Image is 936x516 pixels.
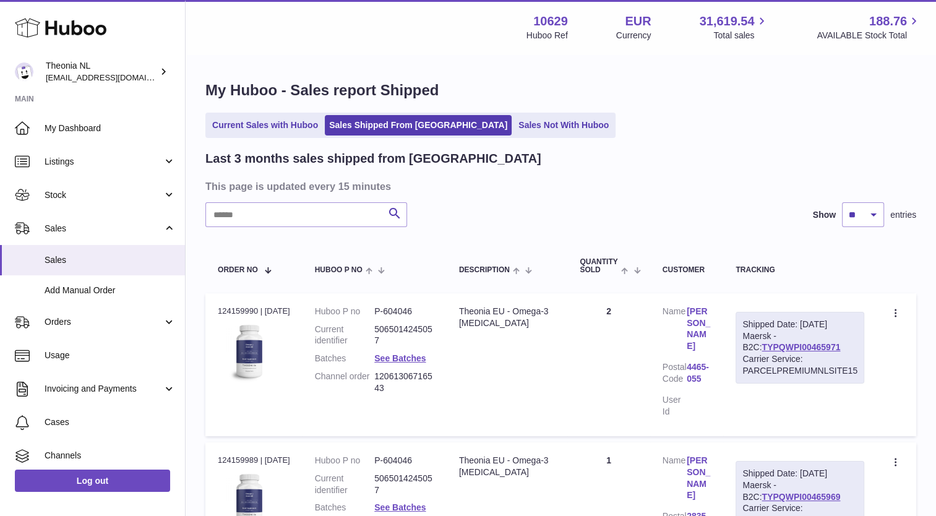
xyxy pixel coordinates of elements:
span: Stock [45,189,163,201]
div: Maersk - B2C: [736,312,864,384]
div: Tracking [736,266,864,274]
td: 2 [567,293,650,436]
span: Add Manual Order [45,285,176,296]
span: Channels [45,450,176,462]
dt: Huboo P no [315,306,375,317]
span: Description [459,266,510,274]
div: Huboo Ref [526,30,568,41]
span: Total sales [713,30,768,41]
span: Usage [45,350,176,361]
dd: 12061306716543 [374,371,434,394]
h1: My Huboo - Sales report Shipped [205,80,916,100]
h2: Last 3 months sales shipped from [GEOGRAPHIC_DATA] [205,150,541,167]
span: Sales [45,223,163,234]
span: 31,619.54 [699,13,754,30]
div: Theonia EU - Omega-3 [MEDICAL_DATA] [459,306,556,329]
dt: Current identifier [315,473,375,496]
dt: Channel order [315,371,375,394]
dt: User Id [663,394,687,418]
div: 124159990 | [DATE] [218,306,290,317]
span: Huboo P no [315,266,363,274]
dd: P-604046 [374,306,434,317]
strong: 10629 [533,13,568,30]
span: Quantity Sold [580,258,618,274]
span: My Dashboard [45,123,176,134]
a: [PERSON_NAME] [687,455,711,502]
span: Sales [45,254,176,266]
dt: Batches [315,502,375,514]
dd: 5065014245057 [374,473,434,496]
a: Log out [15,470,170,492]
dd: P-604046 [374,455,434,467]
div: Theonia EU - Omega-3 [MEDICAL_DATA] [459,455,556,478]
span: Orders [45,316,163,328]
dt: Postal Code [663,361,687,388]
a: TYPQWPI00465969 [762,492,840,502]
dt: Name [663,306,687,356]
a: [PERSON_NAME] [687,306,711,353]
span: Invoicing and Payments [45,383,163,395]
a: 4465-055 [687,361,711,385]
dt: Huboo P no [315,455,375,467]
span: entries [890,209,916,221]
a: Sales Shipped From [GEOGRAPHIC_DATA] [325,115,512,135]
h3: This page is updated every 15 minutes [205,179,913,193]
div: Customer [663,266,711,274]
img: 106291725893086.jpg [218,320,280,382]
span: [EMAIL_ADDRESS][DOMAIN_NAME] [46,72,182,82]
a: TYPQWPI00465971 [762,342,840,352]
span: AVAILABLE Stock Total [817,30,921,41]
div: Carrier Service: PARCELPREMIUMNLSITE15 [742,353,857,377]
span: Order No [218,266,258,274]
dd: 5065014245057 [374,324,434,347]
a: See Batches [374,502,426,512]
div: Shipped Date: [DATE] [742,468,857,479]
label: Show [813,209,836,221]
div: Theonia NL [46,60,157,84]
strong: EUR [625,13,651,30]
div: 124159989 | [DATE] [218,455,290,466]
a: 188.76 AVAILABLE Stock Total [817,13,921,41]
dt: Name [663,455,687,505]
img: info@wholesomegoods.eu [15,62,33,81]
dt: Batches [315,353,375,364]
div: Shipped Date: [DATE] [742,319,857,330]
a: 31,619.54 Total sales [699,13,768,41]
span: Cases [45,416,176,428]
a: Sales Not With Huboo [514,115,613,135]
a: Current Sales with Huboo [208,115,322,135]
a: See Batches [374,353,426,363]
span: 188.76 [869,13,907,30]
div: Currency [616,30,651,41]
dt: Current identifier [315,324,375,347]
span: Listings [45,156,163,168]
